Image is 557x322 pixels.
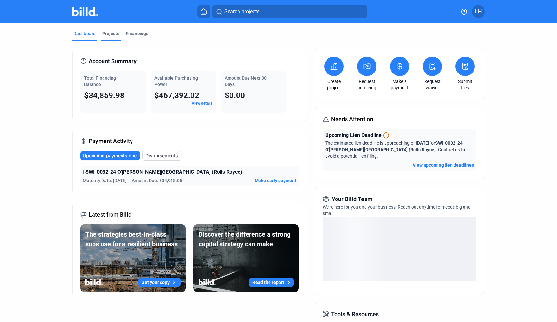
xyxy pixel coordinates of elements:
[138,278,181,287] button: Get your copy
[83,177,127,184] span: Maturity Date: [DATE]
[85,168,242,176] span: SWI-0032-24 O'[PERSON_NAME][GEOGRAPHIC_DATA] (Rolls Royce)
[73,30,96,37] div: Dashboard
[475,8,482,15] span: LH
[331,115,373,124] span: Needs Attention
[126,30,148,37] div: Financings
[413,162,474,168] button: View upcoming lien deadlines
[249,278,294,287] button: Read the report
[102,30,119,37] div: Projects
[83,152,137,159] span: Upcoming payments due
[332,195,373,204] span: Your Billd Team
[72,7,98,16] img: Billd Company Logo
[388,78,411,91] a: Make a payment
[199,229,294,249] div: Discover the difference a strong capital strategy can make
[356,78,378,91] a: Request financing
[325,141,465,159] span: The estimated lien deadline is approaching on for . Contact us to avoid a potential lien filing.
[225,75,267,87] span: Amount Due Next 30 Days
[416,141,429,146] span: [DATE]
[192,101,212,106] a: View details
[84,91,124,100] span: $34,859.98
[89,137,133,146] span: Payment Activity
[225,91,245,100] span: $0.00
[323,204,471,216] span: We're here for you and your business. Reach out anytime for needs big and small!
[89,210,132,219] span: Latest from Billd
[212,5,367,18] button: Search projects
[132,177,182,184] span: Amount Due: $34,918.05
[323,217,476,281] div: loading
[142,151,181,161] button: Disbursements
[454,78,476,91] a: Submit files
[80,151,140,160] button: Upcoming payments due
[331,310,379,319] span: Tools & Resources
[325,132,382,139] span: Upcoming Lien Deadline
[154,91,199,100] span: $467,392.02
[323,78,345,91] a: Create project
[421,78,444,91] a: Request waiver
[224,8,259,15] span: Search projects
[255,177,296,184] button: Make early payment
[154,75,198,87] span: Available Purchasing Power
[85,229,181,249] div: The strategies best-in-class subs use for a resilient business
[472,5,485,18] button: LH
[89,57,137,66] span: Account Summary
[84,75,116,87] span: Total Financing Balance
[145,152,178,159] span: Disbursements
